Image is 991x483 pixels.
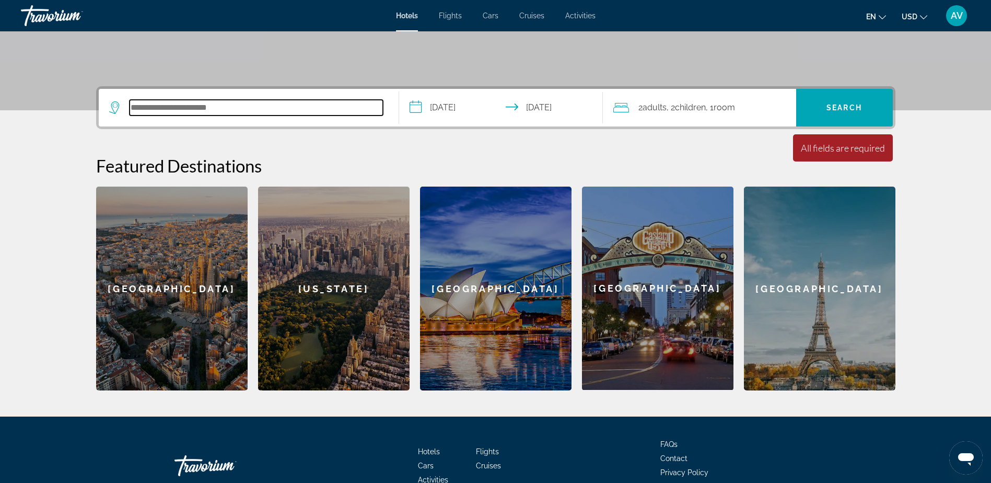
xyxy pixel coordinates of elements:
[258,187,410,390] div: [US_STATE]
[476,447,499,456] a: Flights
[744,187,895,390] a: Paris[GEOGRAPHIC_DATA]
[96,187,248,390] a: Barcelona[GEOGRAPHIC_DATA]
[582,187,733,390] a: San Diego[GEOGRAPHIC_DATA]
[582,187,733,390] div: [GEOGRAPHIC_DATA]
[866,13,876,21] span: en
[796,89,893,126] button: Search
[418,447,440,456] a: Hotels
[418,462,434,470] a: Cars
[130,100,383,116] input: Search hotel destination
[258,187,410,390] a: New York[US_STATE]
[476,462,501,470] a: Cruises
[943,5,970,27] button: User Menu
[714,102,735,112] span: Room
[660,440,678,448] a: FAQs
[643,102,667,112] span: Adults
[826,103,862,112] span: Search
[667,100,706,115] span: , 2
[399,89,603,126] button: Select check in and out date
[638,100,667,115] span: 2
[660,468,708,477] a: Privacy Policy
[603,89,796,126] button: Travelers: 2 adults, 2 children
[519,11,544,20] a: Cruises
[951,10,963,21] span: AV
[99,89,893,126] div: Search widget
[706,100,735,115] span: , 1
[96,155,895,176] h2: Featured Destinations
[565,11,596,20] a: Activities
[21,2,125,29] a: Travorium
[660,454,687,463] a: Contact
[420,187,572,390] div: [GEOGRAPHIC_DATA]
[866,9,886,24] button: Change language
[483,11,498,20] a: Cars
[174,450,279,481] a: Go Home
[439,11,462,20] a: Flights
[96,187,248,390] div: [GEOGRAPHIC_DATA]
[801,142,885,154] div: All fields are required
[675,102,706,112] span: Children
[396,11,418,20] a: Hotels
[420,187,572,390] a: Sydney[GEOGRAPHIC_DATA]
[902,9,927,24] button: Change currency
[902,13,917,21] span: USD
[744,187,895,390] div: [GEOGRAPHIC_DATA]
[949,441,983,475] iframe: Button to launch messaging window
